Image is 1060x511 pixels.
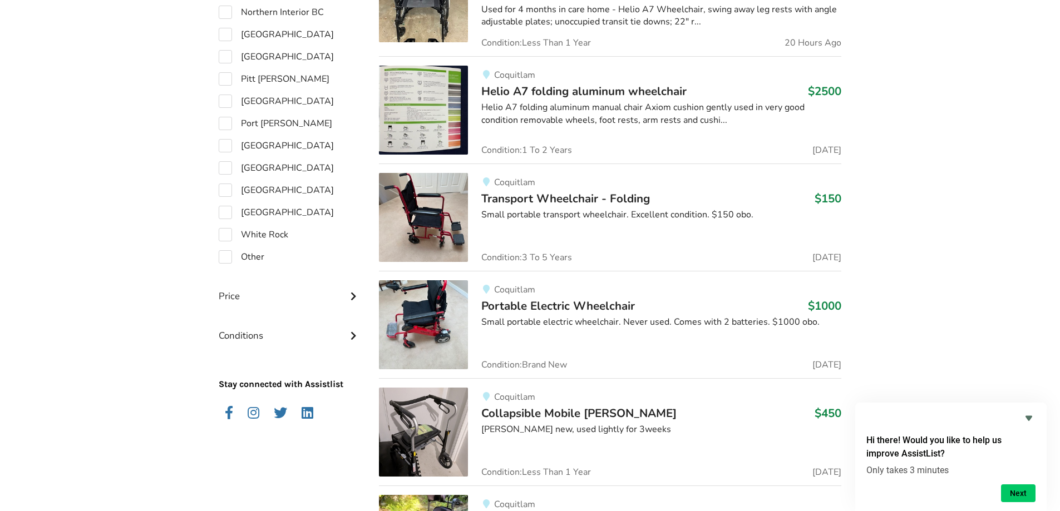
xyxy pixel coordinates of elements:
span: 20 Hours Ago [785,38,841,47]
button: Hide survey [1022,411,1036,425]
label: White Rock [219,228,288,241]
span: Portable Electric Wheelchair [481,298,635,314]
img: mobility-helio a7 folding aluminum wheelchair [379,66,468,155]
h3: $450 [815,406,841,420]
span: Condition: Brand New [481,360,567,369]
img: mobility-portable electric wheelchair [379,280,468,369]
p: Only takes 3 minutes [866,465,1036,475]
div: Hi there! Would you like to help us improve AssistList? [866,411,1036,502]
label: [GEOGRAPHIC_DATA] [219,206,334,219]
a: mobility-helio a7 folding aluminum wheelchairCoquitlamHelio A7 folding aluminum wheelchair$2500He... [379,56,841,163]
a: mobility-portable electric wheelchairCoquitlamPortable Electric Wheelchair$1000Small portable ele... [379,271,841,378]
button: Next question [1001,484,1036,502]
label: [GEOGRAPHIC_DATA] [219,95,334,108]
div: [PERSON_NAME] new, used lightly for 3weeks [481,423,841,436]
label: [GEOGRAPHIC_DATA] [219,28,334,41]
label: Port [PERSON_NAME] [219,117,332,130]
a: mobility-collapsible mobile walkerCoquitlamCollapsible Mobile [PERSON_NAME]$450[PERSON_NAME] new,... [379,378,841,485]
span: Coquitlam [494,498,535,510]
div: Small portable transport wheelchair. Excellent condition. $150 obo. [481,209,841,221]
span: Coquitlam [494,391,535,403]
span: [DATE] [812,468,841,477]
div: Conditions [219,307,361,347]
h3: $150 [815,191,841,206]
label: Northern Interior BC [219,6,324,19]
label: [GEOGRAPHIC_DATA] [219,183,334,197]
label: [GEOGRAPHIC_DATA] [219,139,334,152]
label: [GEOGRAPHIC_DATA] [219,161,334,175]
span: Condition: Less Than 1 Year [481,38,591,47]
span: Condition: Less Than 1 Year [481,468,591,477]
div: Price [219,268,361,307]
span: Collapsible Mobile [PERSON_NAME] [481,405,677,421]
span: Coquitlam [494,176,535,188]
div: Helio A7 folding aluminum manual chair Axiom cushion gently used in very good condition removable... [481,101,841,127]
span: Coquitlam [494,69,535,81]
img: mobility-collapsible mobile walker [379,388,468,477]
p: Stay connected with Assistlist [219,347,361,391]
span: Transport Wheelchair - Folding [481,191,650,206]
span: Coquitlam [494,284,535,296]
span: [DATE] [812,146,841,155]
h2: Hi there! Would you like to help us improve AssistList? [866,434,1036,460]
span: [DATE] [812,360,841,369]
label: Pitt [PERSON_NAME] [219,72,329,86]
a: mobility-transport wheelchair - foldingCoquitlamTransport Wheelchair - Folding$150Small portable ... [379,163,841,271]
h3: $1000 [808,299,841,313]
span: [DATE] [812,253,841,262]
div: Used for 4 months in care home - Helio A7 Wheelchair, swing away leg rests with angle adjustable ... [481,3,841,29]
label: Other [219,250,264,264]
label: [GEOGRAPHIC_DATA] [219,50,334,63]
span: Condition: 1 To 2 Years [481,146,572,155]
span: Condition: 3 To 5 Years [481,253,572,262]
img: mobility-transport wheelchair - folding [379,173,468,262]
span: Helio A7 folding aluminum wheelchair [481,83,687,99]
div: Small portable electric wheelchair. Never used. Comes with 2 batteries. $1000 obo. [481,316,841,329]
h3: $2500 [808,84,841,98]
